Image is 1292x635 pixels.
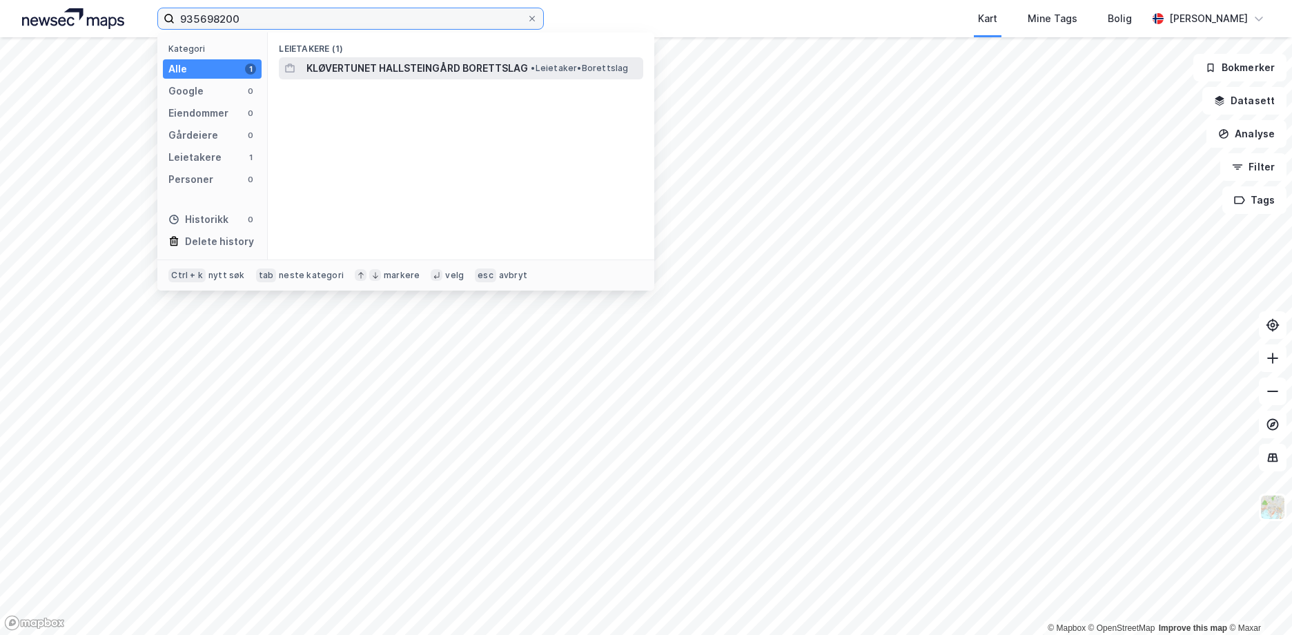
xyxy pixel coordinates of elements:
div: Personer [168,171,213,188]
div: 0 [245,130,256,141]
button: Datasett [1202,87,1286,115]
a: Improve this map [1159,623,1227,633]
a: Mapbox homepage [4,615,65,631]
button: Analyse [1206,120,1286,148]
div: nytt søk [208,270,245,281]
div: Google [168,83,204,99]
div: Leietakere (1) [268,32,654,57]
div: 0 [245,214,256,225]
img: logo.a4113a55bc3d86da70a041830d287a7e.svg [22,8,124,29]
button: Bokmerker [1193,54,1286,81]
div: Leietakere [168,149,222,166]
div: Gårdeiere [168,127,218,144]
input: Søk på adresse, matrikkel, gårdeiere, leietakere eller personer [175,8,527,29]
div: 0 [245,174,256,185]
iframe: Chat Widget [1223,569,1292,635]
button: Filter [1220,153,1286,181]
div: Bolig [1108,10,1132,27]
div: 1 [245,63,256,75]
div: esc [475,268,496,282]
span: KLØVERTUNET HALLSTEINGÅRD BORETTSLAG [306,60,528,77]
div: tab [256,268,277,282]
div: Kontrollprogram for chat [1223,569,1292,635]
div: velg [445,270,464,281]
div: neste kategori [279,270,344,281]
button: Tags [1222,186,1286,214]
div: markere [384,270,420,281]
div: 0 [245,86,256,97]
a: OpenStreetMap [1088,623,1155,633]
div: Kart [978,10,997,27]
span: Leietaker • Borettslag [531,63,628,74]
div: [PERSON_NAME] [1169,10,1248,27]
div: Eiendommer [168,105,228,121]
div: Historikk [168,211,228,228]
div: Mine Tags [1028,10,1077,27]
div: 0 [245,108,256,119]
a: Mapbox [1048,623,1086,633]
img: Z [1260,494,1286,520]
div: Ctrl + k [168,268,206,282]
span: • [531,63,535,73]
div: Kategori [168,43,262,54]
div: Alle [168,61,187,77]
div: 1 [245,152,256,163]
div: Delete history [185,233,254,250]
div: avbryt [499,270,527,281]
